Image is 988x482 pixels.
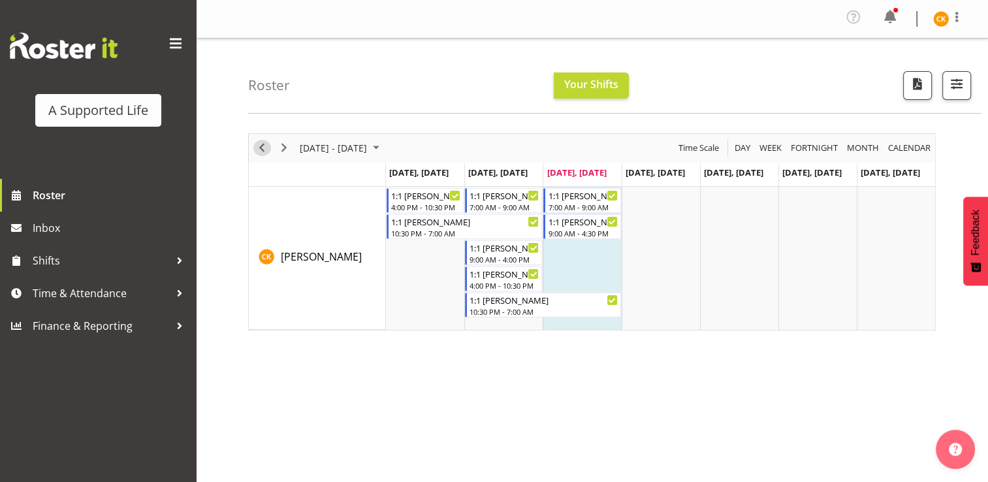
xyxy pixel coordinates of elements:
span: Feedback [970,210,981,255]
button: Feedback - Show survey [963,197,988,285]
button: Time Scale [677,140,722,156]
div: 9:00 AM - 4:30 PM [548,228,617,238]
span: [DATE], [DATE] [782,167,842,178]
span: [DATE], [DATE] [389,167,449,178]
div: Chahat Khanduja"s event - 1:1 Paul Begin From Tuesday, September 9, 2025 at 10:30:00 PM GMT+12:00... [465,293,620,317]
button: Timeline Day [733,140,753,156]
div: 1:1 [PERSON_NAME] [391,189,460,202]
span: Time Scale [677,140,720,156]
div: 1:1 [PERSON_NAME] [391,215,539,228]
h4: Roster [248,78,290,93]
button: Filter Shifts [942,71,971,100]
div: 1:1 [PERSON_NAME] [470,267,539,280]
div: Chahat Khanduja"s event - 1:1 Paul Begin From Wednesday, September 10, 2025 at 7:00:00 AM GMT+12:... [543,188,620,213]
div: 7:00 AM - 9:00 AM [548,202,617,212]
span: [DATE], [DATE] [468,167,528,178]
div: Chahat Khanduja"s event - 1:1 Paul Begin From Monday, September 8, 2025 at 10:30:00 PM GMT+12:00 ... [387,214,542,239]
span: calendar [887,140,932,156]
span: Finance & Reporting [33,316,170,336]
td: Chahat Khanduja resource [249,187,386,330]
div: Timeline Week of September 10, 2025 [248,133,936,330]
span: [DATE], [DATE] [704,167,763,178]
span: Inbox [33,218,189,238]
button: Next [276,140,293,156]
img: help-xxl-2.png [949,443,962,456]
span: Roster [33,185,189,205]
div: 1:1 [PERSON_NAME] [548,189,617,202]
img: Rosterit website logo [10,33,118,59]
span: Time & Attendance [33,283,170,303]
span: Month [846,140,880,156]
button: Month [886,140,933,156]
span: [DATE], [DATE] [547,167,606,178]
div: Chahat Khanduja"s event - 1:1 Paul Begin From Monday, September 8, 2025 at 4:00:00 PM GMT+12:00 E... [387,188,464,213]
button: Timeline Month [845,140,882,156]
button: Fortnight [789,140,840,156]
button: Your Shifts [554,72,629,99]
span: [DATE], [DATE] [861,167,920,178]
div: A Supported Life [48,101,148,120]
span: Day [733,140,752,156]
button: Download a PDF of the roster according to the set date range. [903,71,932,100]
div: Chahat Khanduja"s event - 1:1 Paul Begin From Tuesday, September 9, 2025 at 9:00:00 AM GMT+12:00 ... [465,240,542,265]
button: Previous [253,140,271,156]
a: [PERSON_NAME] [281,249,362,265]
div: Chahat Khanduja"s event - 1:1 Paul Begin From Wednesday, September 10, 2025 at 9:00:00 AM GMT+12:... [543,214,620,239]
span: Week [758,140,783,156]
button: Timeline Week [757,140,784,156]
span: Shifts [33,251,170,270]
span: Fortnight [789,140,839,156]
div: 1:1 [PERSON_NAME] [470,293,617,306]
div: Previous [251,134,273,161]
div: 10:30 PM - 7:00 AM [470,306,617,317]
div: 10:30 PM - 7:00 AM [391,228,539,238]
div: 4:00 PM - 10:30 PM [470,280,539,291]
img: chahat-khanduja11505.jpg [933,11,949,27]
span: [DATE], [DATE] [626,167,685,178]
div: 1:1 [PERSON_NAME] [470,241,539,254]
div: 1:1 [PERSON_NAME] [470,189,539,202]
div: Chahat Khanduja"s event - 1:1 Paul Begin From Tuesday, September 9, 2025 at 4:00:00 PM GMT+12:00 ... [465,266,542,291]
div: Next [273,134,295,161]
button: September 08 - 14, 2025 [298,140,385,156]
div: 4:00 PM - 10:30 PM [391,202,460,212]
div: Chahat Khanduja"s event - 1:1 Paul Begin From Tuesday, September 9, 2025 at 7:00:00 AM GMT+12:00 ... [465,188,542,213]
div: 7:00 AM - 9:00 AM [470,202,539,212]
span: [DATE] - [DATE] [298,140,368,156]
table: Timeline Week of September 10, 2025 [386,187,935,330]
span: Your Shifts [564,77,618,91]
div: 1:1 [PERSON_NAME] [548,215,617,228]
div: 9:00 AM - 4:00 PM [470,254,539,265]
